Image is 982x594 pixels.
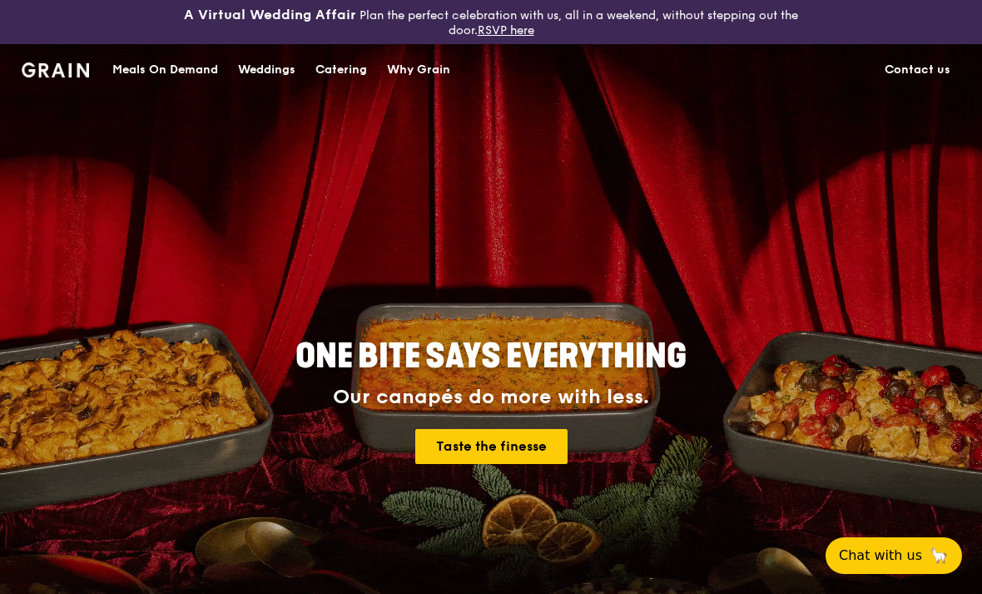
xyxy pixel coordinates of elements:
[315,45,367,95] div: Catering
[387,45,450,95] div: Why Grain
[295,337,687,377] span: ONE BITE SAYS EVERYTHING
[377,45,460,95] a: Why Grain
[875,45,960,95] a: Contact us
[184,7,356,23] h3: A Virtual Wedding Affair
[228,45,305,95] a: Weddings
[112,45,218,95] div: Meals On Demand
[305,45,377,95] a: Catering
[478,23,534,37] a: RSVP here
[191,386,791,409] div: Our canapés do more with less.
[929,546,949,566] span: 🦙
[826,537,962,574] button: Chat with us🦙
[238,45,295,95] div: Weddings
[22,43,89,93] a: GrainGrain
[839,546,922,566] span: Chat with us
[164,7,819,37] div: Plan the perfect celebration with us, all in a weekend, without stepping out the door.
[22,62,89,77] img: Grain
[415,429,568,464] a: Taste the finesse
